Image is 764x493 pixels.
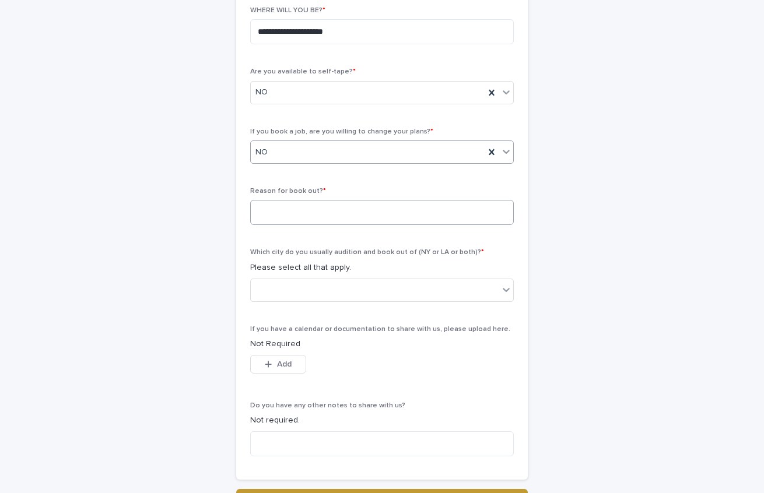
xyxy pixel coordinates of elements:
[250,355,306,374] button: Add
[250,414,514,427] p: Not required.
[250,188,326,195] span: Reason for book out?
[277,360,292,368] span: Add
[250,68,356,75] span: Are you available to self-tape?
[250,338,514,350] p: Not Required
[250,262,514,274] p: Please select all that apply.
[250,249,484,256] span: Which city do you usually audition and book out of (NY or LA or both)?
[250,7,325,14] span: WHERE WILL YOU BE?
[255,86,268,98] span: NO
[250,402,405,409] span: Do you have any other notes to share with us?
[250,128,433,135] span: If you book a job, are you willing to change your plans?
[255,146,268,159] span: NO
[250,326,510,333] span: If you have a calendar or documentation to share with us, please upload here.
